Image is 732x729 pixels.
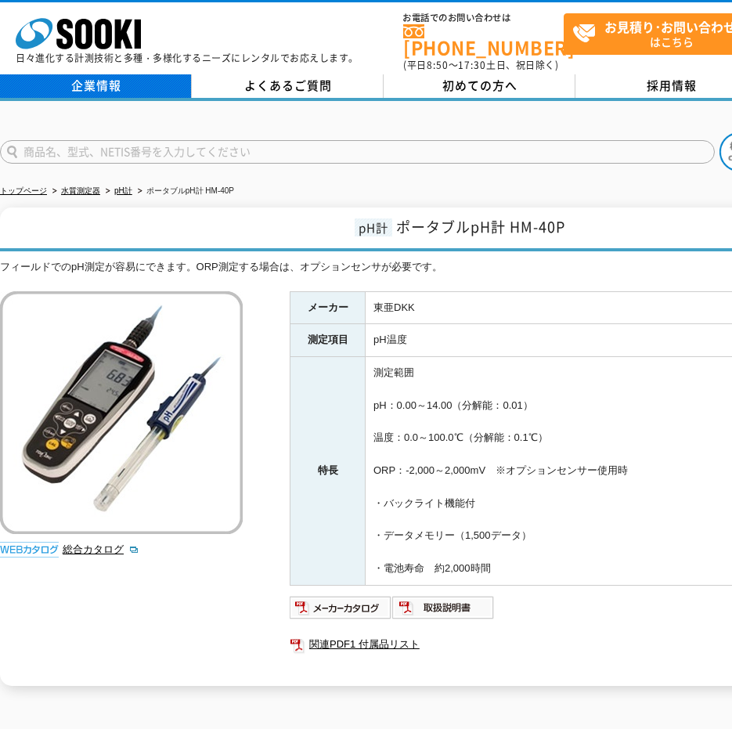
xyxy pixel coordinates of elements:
[63,543,139,555] a: 総合カタログ
[392,595,495,620] img: 取扱説明書
[384,74,575,98] a: 初めての方へ
[290,357,366,585] th: 特長
[290,324,366,357] th: 測定項目
[458,58,486,72] span: 17:30
[403,58,558,72] span: (平日 ～ 土日、祝日除く)
[61,186,100,195] a: 水質測定器
[427,58,449,72] span: 8:50
[290,605,392,617] a: メーカーカタログ
[16,53,359,63] p: 日々進化する計測技術と多種・多様化するニーズにレンタルでお応えします。
[396,216,565,237] span: ポータブルpH計 HM-40P
[403,13,564,23] span: お電話でのお問い合わせは
[442,77,517,94] span: 初めての方へ
[192,74,384,98] a: よくあるご質問
[290,291,366,324] th: メーカー
[355,218,392,236] span: pH計
[135,183,234,200] li: ポータブルpH計 HM-40P
[403,24,564,56] a: [PHONE_NUMBER]
[114,186,132,195] a: pH計
[290,595,392,620] img: メーカーカタログ
[392,605,495,617] a: 取扱説明書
